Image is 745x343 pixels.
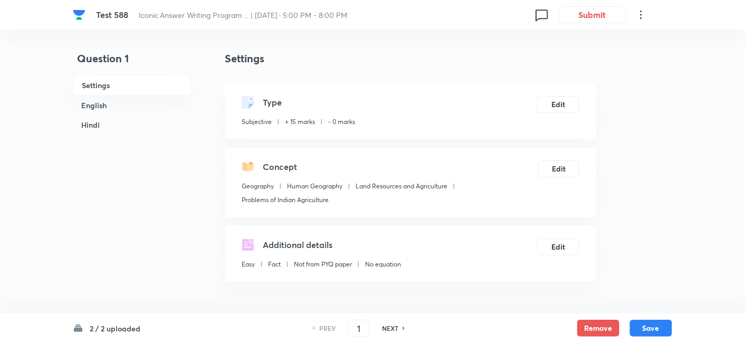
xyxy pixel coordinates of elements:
[328,117,355,127] p: - 0 marks
[365,260,401,269] p: No equation
[263,239,332,251] h5: Additional details
[287,182,342,191] p: Human Geography
[242,117,272,127] p: Subjective
[294,260,352,269] p: Not from PYQ paper
[73,51,191,75] h4: Question 1
[225,51,596,66] h4: Settings
[96,9,128,20] span: Test 588
[382,323,398,333] h6: NEXT
[90,323,140,334] h6: 2 / 2 uploaded
[73,8,88,21] a: Company Logo
[537,96,579,113] button: Edit
[242,182,274,191] p: Geography
[630,320,672,337] button: Save
[242,160,254,173] img: questionConcept.svg
[139,10,348,20] span: Iconic Answer Writing Program ... | [DATE] · 5:00 PM - 8:00 PM
[319,323,336,333] h6: PREV
[242,195,329,205] p: Problems of Indian Agriculture
[268,260,281,269] p: Fact
[242,239,254,251] img: questionDetails.svg
[559,6,626,23] button: Submit
[73,96,191,115] h6: English
[577,320,619,337] button: Remove
[242,260,255,269] p: Easy
[263,160,297,173] h5: Concept
[356,182,447,191] p: Land Resources and Agriculture
[73,8,85,21] img: Company Logo
[73,75,191,96] h6: Settings
[242,96,254,109] img: questionType.svg
[537,239,579,255] button: Edit
[73,115,191,135] h6: Hindi
[263,96,282,109] h5: Type
[285,117,315,127] p: + 15 marks
[538,160,579,177] button: Edit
